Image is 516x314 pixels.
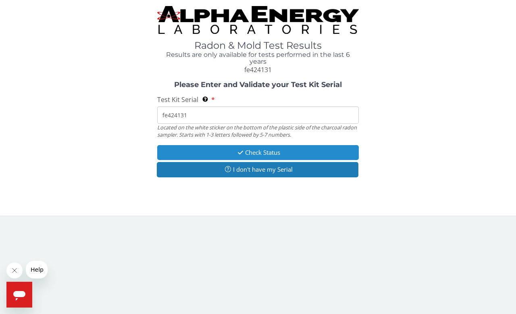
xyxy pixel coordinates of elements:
iframe: Message from company [26,261,48,279]
div: Located on the white sticker on the bottom of the plastic side of the charcoal radon sampler. Sta... [157,124,359,139]
span: fe424131 [244,65,272,74]
button: Check Status [157,145,359,160]
h1: Radon & Mold Test Results [157,40,359,51]
iframe: Close message [6,262,23,279]
strong: Please Enter and Validate your Test Kit Serial [174,80,342,89]
iframe: Button to launch messaging window [6,282,32,308]
img: TightCrop.jpg [157,6,359,34]
button: I don't have my Serial [157,162,358,177]
h4: Results are only available for tests performed in the last 6 years [157,51,359,65]
span: Test Kit Serial [157,95,198,104]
